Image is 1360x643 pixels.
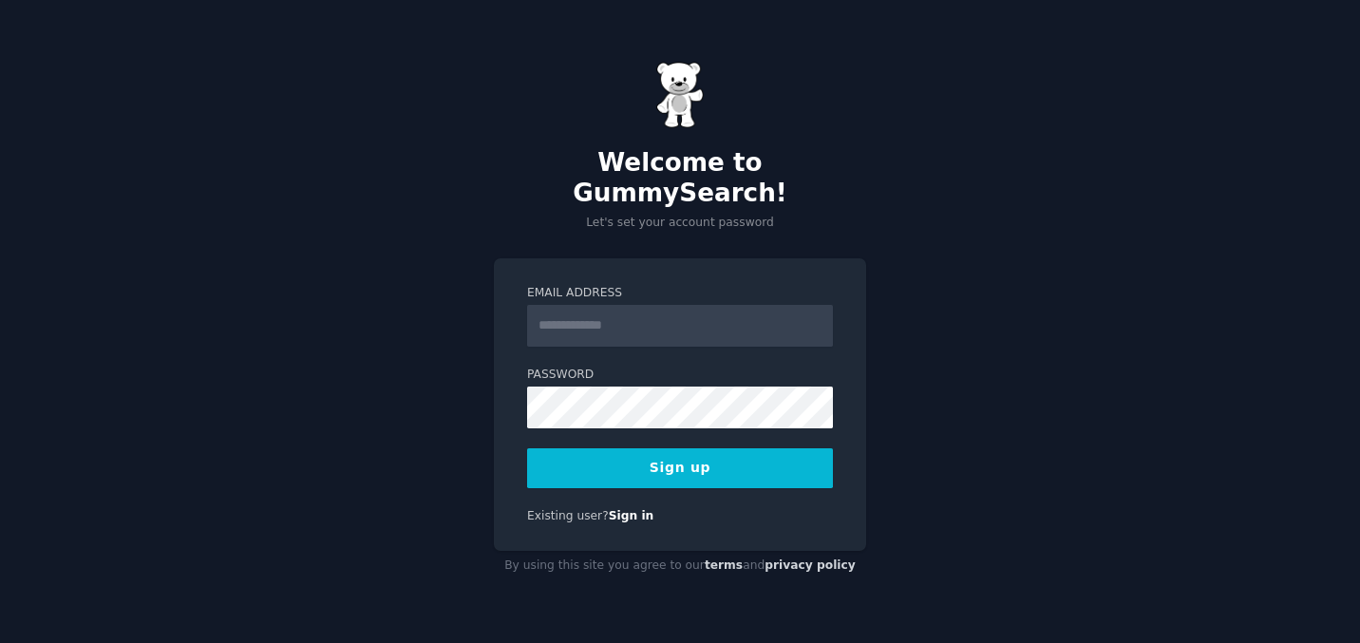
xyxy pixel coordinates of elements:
[656,62,704,128] img: Gummy Bear
[527,448,833,488] button: Sign up
[494,148,866,208] h2: Welcome to GummySearch!
[705,558,743,572] a: terms
[527,367,833,384] label: Password
[494,551,866,581] div: By using this site you agree to our and
[527,509,609,522] span: Existing user?
[609,509,654,522] a: Sign in
[527,285,833,302] label: Email Address
[765,558,856,572] a: privacy policy
[494,215,866,232] p: Let's set your account password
